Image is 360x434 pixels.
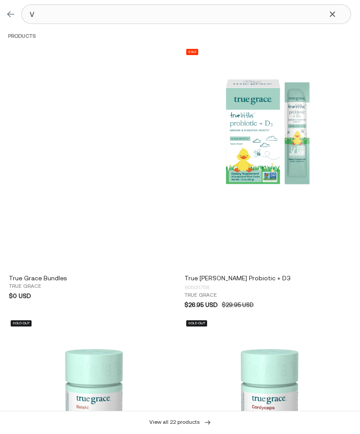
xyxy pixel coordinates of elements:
input: Search [21,4,351,24]
li: products: True Littles Probiotic + D3 [180,43,356,314]
div: True Grace [9,283,176,290]
div: Sold out [11,320,32,326]
span: Sale [188,50,196,54]
img: Vitamin D is essential for your little one’s development and immune health, and it can be tricky ... [184,47,351,214]
button: Clear [323,4,342,24]
span: $0 USD [9,292,31,301]
a: True Grace Bundles True Grace $0 USD [9,47,176,301]
span: $29.95 USD [222,301,253,310]
a: Sale Vitamin D is essential for your little one’s development and immune health, and it can be tr... [184,47,351,310]
h3: Products [4,28,356,43]
p: True [PERSON_NAME] Probiotic + D3 [184,274,351,283]
div: Sold out [186,320,207,326]
div: 905011758 [184,283,351,292]
span: $26.95 USD [184,301,218,310]
p: True Grace Bundles [9,274,176,283]
li: products: True Grace Bundles [4,43,180,305]
div: True Grace [184,292,351,299]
